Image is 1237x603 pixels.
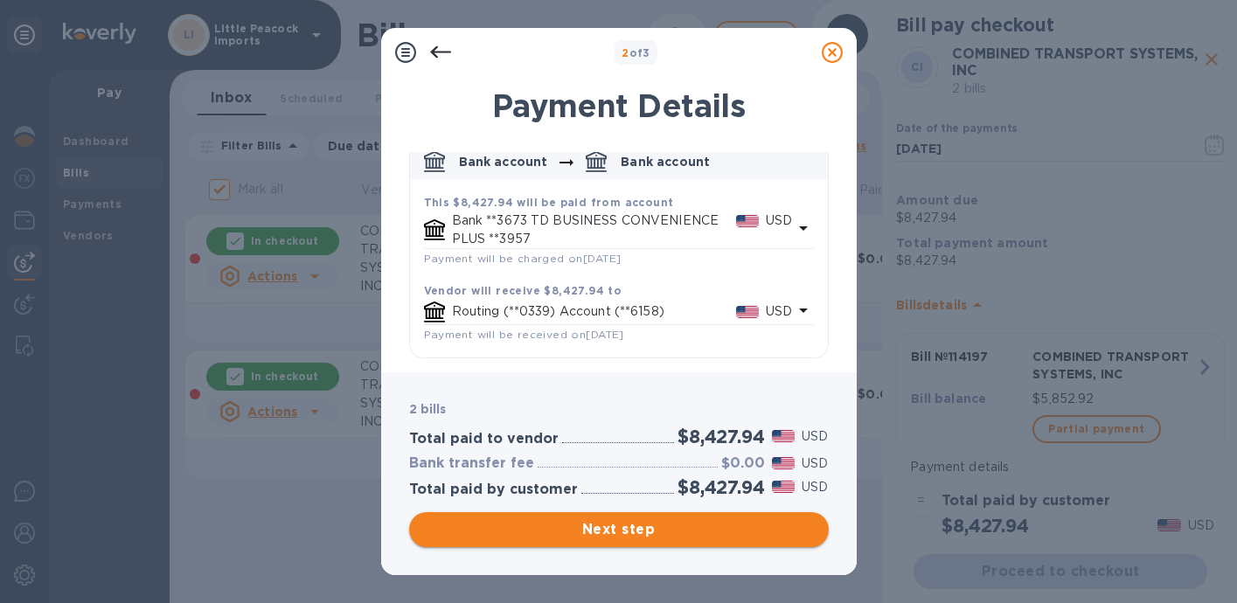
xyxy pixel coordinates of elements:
img: USD [736,215,760,227]
h3: Total paid to vendor [409,431,559,447]
p: USD [802,454,828,473]
img: USD [736,306,760,318]
p: Bank **3673 TD BUSINESS CONVENIENCE PLUS **3957 [452,211,736,248]
span: Payment will be received on [DATE] [424,328,624,341]
p: Routing (**0339) Account (**6158) [452,302,736,321]
button: Next step [409,512,829,547]
p: USD [766,211,792,230]
h3: Bank transfer fee [409,455,534,472]
b: 2 bills [409,402,447,416]
img: USD [772,457,796,469]
b: Vendor will receive $8,427.94 to [424,284,622,297]
h1: Payment Details [409,87,829,124]
p: USD [802,427,828,446]
p: USD [766,302,792,321]
b: This $8,427.94 will be paid from account [424,196,674,209]
span: Payment will be charged on [DATE] [424,252,622,265]
span: Next step [423,519,815,540]
h2: $8,427.94 [678,426,764,447]
p: Bank account [621,153,710,170]
h2: $8,427.94 [678,476,764,498]
h3: Total paid by customer [409,482,578,498]
span: 2 [622,46,629,59]
h3: $0.00 [721,455,765,472]
p: USD [802,478,828,496]
p: Bank account [459,153,548,170]
div: default-method [410,137,828,357]
img: USD [772,481,796,493]
b: of 3 [622,46,650,59]
img: USD [772,430,796,442]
